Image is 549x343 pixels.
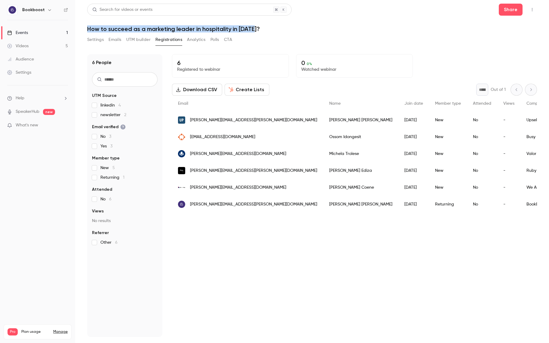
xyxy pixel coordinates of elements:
button: Share [499,4,523,16]
div: Videos [7,43,29,49]
div: [PERSON_NAME] [PERSON_NAME] [323,112,398,128]
p: Watched webinar [301,66,408,73]
button: CTA [224,35,232,45]
p: 0 [301,59,408,66]
span: [EMAIL_ADDRESS][DOMAIN_NAME] [190,134,255,140]
section: facet-groups [92,93,158,246]
span: Join date [404,101,423,106]
span: 3 [110,144,112,148]
button: Registrations [155,35,182,45]
div: New [429,179,467,196]
span: UTM Source [92,93,117,99]
div: Audience [7,56,34,62]
button: Analytics [187,35,206,45]
span: Name [329,101,341,106]
a: SpeakerHub [16,109,39,115]
span: Plan usage [21,329,50,334]
span: Referrer [92,230,109,236]
div: New [429,112,467,128]
div: - [497,128,520,145]
button: UTM builder [126,35,151,45]
div: [DATE] [398,196,429,213]
div: - [497,145,520,162]
img: ruby-hotels.com [178,167,185,174]
div: - [497,162,520,179]
div: No [467,179,497,196]
div: [DATE] [398,179,429,196]
div: [DATE] [398,112,429,128]
span: Help [16,95,24,101]
img: Bookboost [8,5,17,15]
div: [DATE] [398,145,429,162]
span: Member type [92,155,120,161]
div: [PERSON_NAME] Coene [323,179,398,196]
img: bookboost.io [178,201,185,208]
span: 3 [109,134,111,139]
div: [PERSON_NAME] [PERSON_NAME] [323,196,398,213]
span: 6 [115,240,118,245]
span: [PERSON_NAME][EMAIL_ADDRESS][PERSON_NAME][DOMAIN_NAME] [190,201,317,208]
div: New [429,162,467,179]
span: Member type [435,101,461,106]
div: No [467,128,497,145]
button: Create Lists [225,84,269,96]
span: 1 [123,175,124,180]
div: Michela Trolese [323,145,398,162]
h1: 6 People [92,59,112,66]
img: upsellguru.com [178,116,185,124]
span: Other [100,239,118,246]
div: New [429,128,467,145]
span: Attended [92,187,112,193]
div: - [497,112,520,128]
button: Download CSV [172,84,222,96]
span: Views [92,208,104,214]
h6: Bookboost [22,7,45,13]
li: help-dropdown-opener [7,95,68,101]
div: New [429,145,467,162]
span: Yes [100,143,112,149]
span: [PERSON_NAME][EMAIL_ADDRESS][DOMAIN_NAME] [190,184,286,191]
span: 4 [118,103,121,107]
p: Registered to webinar [177,66,284,73]
span: [PERSON_NAME][EMAIL_ADDRESS][PERSON_NAME][DOMAIN_NAME] [190,117,317,123]
span: newsletter [100,112,126,118]
img: busyhotelier.com [178,134,185,141]
span: 2 [124,113,126,117]
img: wearekey.nl [178,187,185,188]
div: No [467,196,497,213]
div: [PERSON_NAME] Ediza [323,162,398,179]
div: Ossom Idongesit [323,128,398,145]
span: 6 [109,197,112,201]
span: No [100,196,112,202]
span: [PERSON_NAME][EMAIL_ADDRESS][DOMAIN_NAME] [190,151,286,157]
span: Attended [473,101,491,106]
span: Views [503,101,514,106]
span: [PERSON_NAME][EMAIL_ADDRESS][PERSON_NAME][DOMAIN_NAME] [190,168,317,174]
span: linkedin [100,102,121,108]
p: 6 [177,59,284,66]
div: - [497,196,520,213]
span: New [100,165,115,171]
span: new [43,109,55,115]
div: Search for videos or events [92,7,152,13]
span: 0 % [307,62,312,66]
p: Out of 1 [491,87,506,93]
span: Returning [100,175,124,181]
p: No results [92,218,158,224]
span: Email verified [92,124,126,130]
span: 5 [112,166,115,170]
span: What's new [16,122,38,128]
div: [DATE] [398,128,429,145]
span: No [100,134,111,140]
div: No [467,112,497,128]
button: Polls [210,35,219,45]
h1: How to succeed as a marketing leader in hospitality in [DATE]? [87,25,537,32]
div: [DATE] [398,162,429,179]
a: Manage [53,329,68,334]
button: Emails [109,35,121,45]
div: - [497,179,520,196]
div: No [467,162,497,179]
div: Settings [7,70,31,76]
div: Events [7,30,28,36]
img: valorhospitality.com [178,150,185,157]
